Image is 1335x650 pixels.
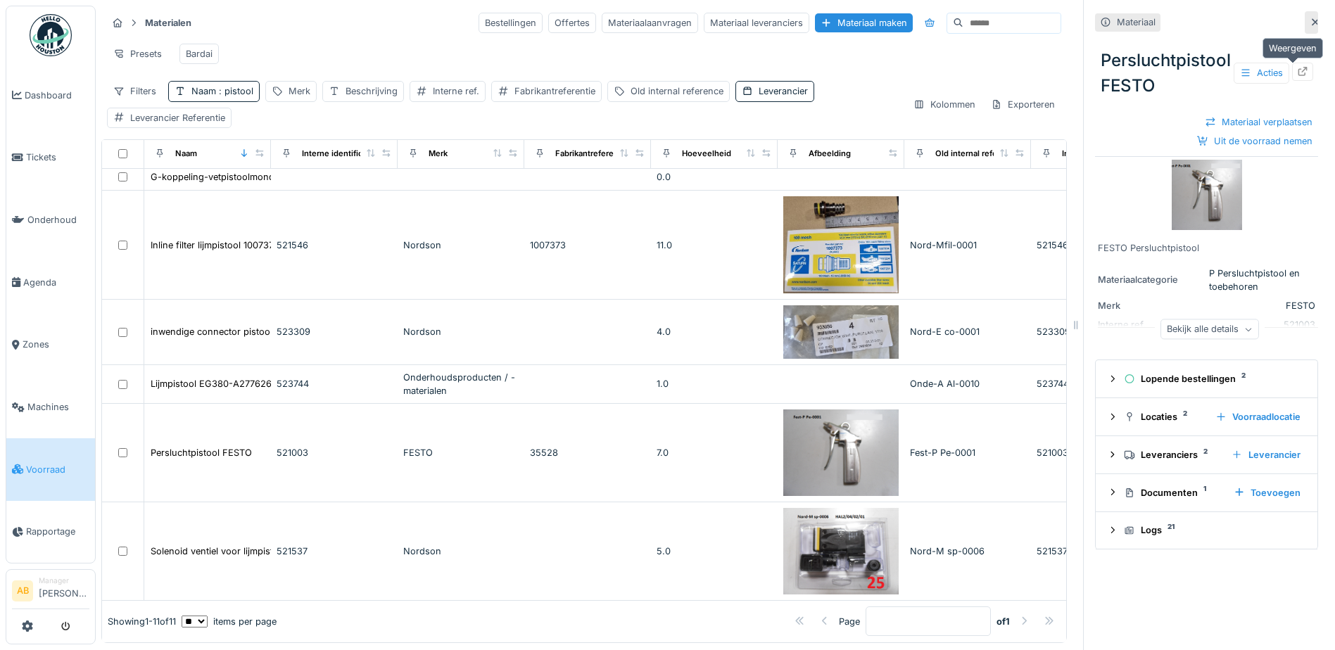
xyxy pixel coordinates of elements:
div: Interne ref. [1062,148,1104,160]
div: 7.0 [657,446,772,459]
div: Materiaal [1117,15,1156,29]
span: Tickets [26,151,89,164]
div: 523309 [277,325,392,338]
div: Materiaalaanvragen [602,13,698,33]
div: Offertes [548,13,596,33]
img: Persluchtpistool FESTO [1172,160,1242,230]
span: Zones [23,338,89,351]
a: Tickets [6,127,95,189]
div: inwendige connector pistool porcelein [151,325,315,338]
summary: Documenten1Toevoegen [1101,480,1312,506]
div: Persluchtpistool FESTO [151,446,252,459]
span: Onderhoud [27,213,89,227]
div: Hoeveelheid [682,148,731,160]
div: Interne ref. [433,84,479,98]
strong: Materialen [139,16,197,30]
span: Dashboard [25,89,89,102]
summary: Leveranciers2Leverancier [1101,442,1312,468]
div: FESTO Persluchtpistool [1098,241,1315,255]
a: Dashboard [6,64,95,127]
div: Nordson [403,325,519,338]
div: Naam [175,148,197,160]
li: AB [12,580,33,601]
div: Merk [429,148,448,160]
div: Inline filter lijmpistool 1007373 [151,238,279,252]
summary: Locaties2Voorraadlocatie [1101,404,1312,430]
div: Bardai [186,47,213,60]
div: 1007373 [530,238,645,252]
div: Leverancier [759,84,808,98]
a: Machines [6,376,95,438]
div: 521003 [1037,446,1152,459]
div: Bestellingen [479,13,543,33]
div: FESTO [1209,299,1315,312]
div: 35528 [530,446,645,459]
div: Leveranciers [1124,448,1220,461]
div: 521546 [1037,238,1152,252]
a: AB Manager[PERSON_NAME] [12,575,89,609]
div: Lijmpistool EG380-A277626 [151,377,272,390]
summary: Logs21 [1101,518,1312,544]
img: Badge_color-CXgf-gQk.svg [30,14,72,56]
div: Materiaalcategorie [1098,273,1203,286]
a: Rapportage [6,501,95,563]
a: Agenda [6,251,95,314]
div: Uit de voorraad nemen [1191,132,1318,151]
img: Inline filter lijmpistool 1007373 [783,196,899,293]
div: 11.0 [657,238,772,252]
img: inwendige connector pistool porcelein [783,305,899,359]
img: Solenoid ventiel voor lijmpistool [783,508,899,594]
div: 5.0 [657,544,772,558]
div: Bekijk alle details [1160,319,1259,340]
div: Page [839,615,860,628]
a: Onderhoud [6,189,95,251]
div: Beschrijving [346,84,398,98]
div: Nord-E co-0001 [910,325,1025,338]
div: Onderhoudsproducten / - materialen [403,371,519,397]
div: Naam [191,84,253,98]
div: Filters [107,81,163,101]
span: Voorraad [26,463,89,476]
div: Lopende bestellingen [1124,372,1301,385]
div: 523309 [1037,325,1152,338]
div: 521003 [277,446,392,459]
div: Nord-M sp-0006 [910,544,1025,558]
div: 521537 [277,544,392,558]
div: Nordson [403,238,519,252]
div: Fabrikantreferentie [514,84,595,98]
summary: Lopende bestellingen2 [1101,366,1312,392]
div: Nordson [403,544,519,558]
div: Fabrikantreferentie [555,148,628,160]
div: items per page [182,615,277,628]
div: Afbeelding [809,148,851,160]
div: Onde-A Al-0010 [910,377,1025,390]
div: Kolommen [907,94,982,115]
div: Leverancier [1226,445,1306,464]
div: Solenoid ventiel voor lijmpistool [151,544,286,558]
div: G-koppeling-vetpistoolmondstuk – PRESSOL, schroefdraad M10 [151,170,426,184]
span: Rapportage [26,525,89,538]
strong: of 1 [996,615,1010,628]
div: Merk [289,84,310,98]
div: Interne identificator [302,148,378,160]
div: 1.0 [657,377,772,390]
div: Fest-P Pe-0001 [910,446,1025,459]
div: Locaties [1124,410,1204,423]
div: Exporteren [985,94,1061,115]
div: Toevoegen [1228,483,1306,502]
div: Nord-Mfil-0001 [910,238,1025,252]
div: Documenten [1124,486,1222,499]
div: 521537 [1037,544,1152,558]
li: [PERSON_NAME] [39,575,89,606]
div: P Persluchtpistool en toebehoren [1209,267,1315,293]
div: 523744 [1037,377,1152,390]
div: Manager [39,575,89,586]
div: Materiaal verplaatsen [1199,113,1318,132]
a: Voorraad [6,438,95,501]
div: Materiaal leveranciers [704,13,809,33]
div: Persluchtpistool FESTO [1095,42,1318,104]
span: Agenda [23,276,89,289]
div: Logs [1124,523,1301,537]
div: Old internal reference [935,148,1020,160]
a: Zones [6,314,95,376]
